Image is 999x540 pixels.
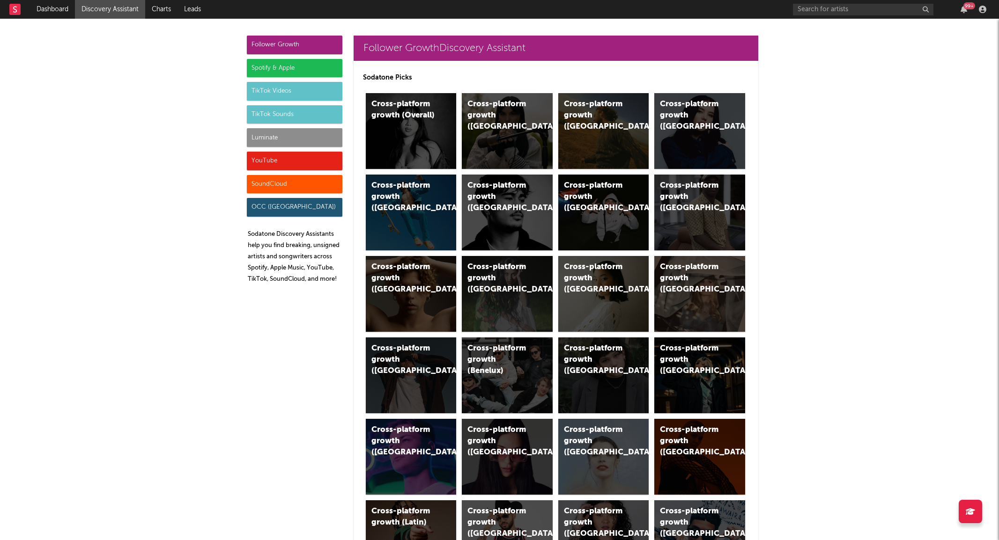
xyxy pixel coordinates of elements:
[462,256,553,332] a: Cross-platform growth ([GEOGRAPHIC_DATA])
[467,343,531,377] div: Cross-platform growth (Benelux)
[467,506,531,540] div: Cross-platform growth ([GEOGRAPHIC_DATA])
[366,419,457,495] a: Cross-platform growth ([GEOGRAPHIC_DATA])
[366,256,457,332] a: Cross-platform growth ([GEOGRAPHIC_DATA])
[564,262,628,295] div: Cross-platform growth ([GEOGRAPHIC_DATA])
[660,99,724,132] div: Cross-platform growth ([GEOGRAPHIC_DATA])
[660,506,724,540] div: Cross-platform growth ([GEOGRAPHIC_DATA])
[371,180,435,214] div: Cross-platform growth ([GEOGRAPHIC_DATA])
[558,93,649,169] a: Cross-platform growth ([GEOGRAPHIC_DATA])
[247,59,342,78] div: Spotify & Apple
[467,262,531,295] div: Cross-platform growth ([GEOGRAPHIC_DATA])
[247,175,342,194] div: SoundCloud
[247,36,342,54] div: Follower Growth
[467,424,531,458] div: Cross-platform growth ([GEOGRAPHIC_DATA])
[462,419,553,495] a: Cross-platform growth ([GEOGRAPHIC_DATA])
[558,337,649,413] a: Cross-platform growth ([GEOGRAPHIC_DATA])
[660,424,724,458] div: Cross-platform growth ([GEOGRAPHIC_DATA])
[247,105,342,124] div: TikTok Sounds
[564,343,628,377] div: Cross-platform growth ([GEOGRAPHIC_DATA])
[564,424,628,458] div: Cross-platform growth ([GEOGRAPHIC_DATA])
[247,82,342,101] div: TikTok Videos
[564,506,628,540] div: Cross-platform growth ([GEOGRAPHIC_DATA])
[467,180,531,214] div: Cross-platform growth ([GEOGRAPHIC_DATA])
[462,93,553,169] a: Cross-platform growth ([GEOGRAPHIC_DATA])
[467,99,531,132] div: Cross-platform growth ([GEOGRAPHIC_DATA])
[654,419,745,495] a: Cross-platform growth ([GEOGRAPHIC_DATA])
[363,72,749,83] p: Sodatone Picks
[371,424,435,458] div: Cross-platform growth ([GEOGRAPHIC_DATA])
[793,4,933,15] input: Search for artists
[462,337,553,413] a: Cross-platform growth (Benelux)
[654,256,745,332] a: Cross-platform growth ([GEOGRAPHIC_DATA])
[371,262,435,295] div: Cross-platform growth ([GEOGRAPHIC_DATA])
[366,175,457,250] a: Cross-platform growth ([GEOGRAPHIC_DATA])
[660,180,724,214] div: Cross-platform growth ([GEOGRAPHIC_DATA])
[654,93,745,169] a: Cross-platform growth ([GEOGRAPHIC_DATA])
[558,419,649,495] a: Cross-platform growth ([GEOGRAPHIC_DATA])
[660,343,724,377] div: Cross-platform growth ([GEOGRAPHIC_DATA])
[371,506,435,528] div: Cross-platform growth (Latin)
[654,337,745,413] a: Cross-platform growth ([GEOGRAPHIC_DATA])
[371,343,435,377] div: Cross-platform growth ([GEOGRAPHIC_DATA])
[354,36,758,61] a: Follower GrowthDiscovery Assistant
[366,337,457,413] a: Cross-platform growth ([GEOGRAPHIC_DATA])
[564,180,628,214] div: Cross-platform growth ([GEOGRAPHIC_DATA]/GSA)
[654,175,745,250] a: Cross-platform growth ([GEOGRAPHIC_DATA])
[247,198,342,217] div: OCC ([GEOGRAPHIC_DATA])
[247,152,342,170] div: YouTube
[247,128,342,147] div: Luminate
[248,229,342,285] p: Sodatone Discovery Assistants help you find breaking, unsigned artists and songwriters across Spo...
[963,2,975,9] div: 99 +
[961,6,967,13] button: 99+
[564,99,628,132] div: Cross-platform growth ([GEOGRAPHIC_DATA])
[366,93,457,169] a: Cross-platform growth (Overall)
[462,175,553,250] a: Cross-platform growth ([GEOGRAPHIC_DATA])
[558,256,649,332] a: Cross-platform growth ([GEOGRAPHIC_DATA])
[660,262,724,295] div: Cross-platform growth ([GEOGRAPHIC_DATA])
[558,175,649,250] a: Cross-platform growth ([GEOGRAPHIC_DATA]/GSA)
[371,99,435,121] div: Cross-platform growth (Overall)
